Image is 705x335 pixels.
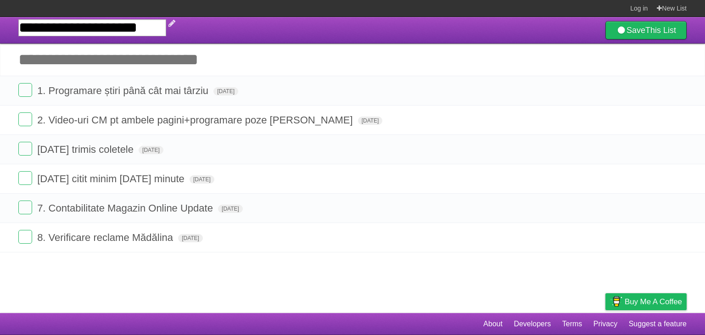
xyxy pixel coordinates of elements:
label: Star task [631,112,648,128]
a: SaveThis List [605,21,687,39]
span: [DATE] [218,205,243,213]
label: Star task [631,142,648,157]
span: [DATE] [178,234,203,242]
img: Buy me a coffee [610,294,622,309]
a: Privacy [593,315,617,333]
b: This List [645,26,676,35]
span: [DATE] [213,87,238,95]
label: Done [18,171,32,185]
label: Star task [631,230,648,245]
label: Star task [631,83,648,98]
span: [DATE] [190,175,214,184]
a: Buy me a coffee [605,293,687,310]
label: Done [18,201,32,214]
a: Developers [514,315,551,333]
a: Suggest a feature [629,315,687,333]
span: [DATE] [358,117,383,125]
label: Done [18,83,32,97]
label: Done [18,142,32,156]
a: About [483,315,503,333]
span: [DATE] [139,146,163,154]
label: Star task [631,201,648,216]
span: [DATE] trimis coletele [37,144,136,155]
label: Done [18,112,32,126]
label: Done [18,230,32,244]
span: 7. Contabilitate Magazin Online Update [37,202,215,214]
span: 1. Programare știri până cât mai târziu [37,85,211,96]
a: Terms [562,315,582,333]
label: Star task [631,171,648,186]
span: 8. Verificare reclame Mădălina [37,232,175,243]
span: 2. Video-uri CM pt ambele pagini+programare poze [PERSON_NAME] [37,114,355,126]
span: Buy me a coffee [625,294,682,310]
span: [DATE] citit minim [DATE] minute [37,173,187,184]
